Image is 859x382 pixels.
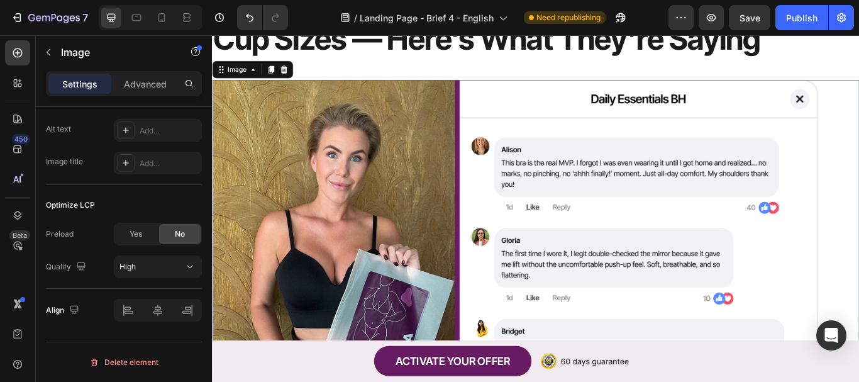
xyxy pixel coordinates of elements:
div: Quality [46,259,89,276]
iframe: Design area [212,35,859,382]
div: Beta [9,230,30,240]
div: Optimize LCP [46,199,95,211]
span: No [175,228,185,240]
div: Preload [46,228,74,240]
span: Landing Page - Brief 4 - English [360,11,494,25]
span: High [119,262,136,271]
span: Yes [130,228,142,240]
button: 7 [5,5,94,30]
div: Open Intercom Messenger [816,320,846,351]
div: Publish [786,11,817,25]
span: / [354,11,357,25]
p: Advanced [124,77,167,91]
div: Alt text [46,123,71,135]
div: 450 [12,134,30,144]
span: Save [740,13,760,23]
button: Publish [775,5,828,30]
span: Need republishing [536,12,601,23]
button: High [114,256,202,278]
div: Add... [140,158,199,169]
button: Delete element [46,352,202,373]
div: Image title [46,156,83,167]
div: Add... [140,125,199,137]
button: Save [729,5,770,30]
p: Image [61,45,168,60]
div: Undo/Redo [237,5,288,30]
div: Delete element [89,355,158,370]
p: 7 [82,10,88,25]
p: Settings [62,77,97,91]
div: Align [46,302,82,319]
